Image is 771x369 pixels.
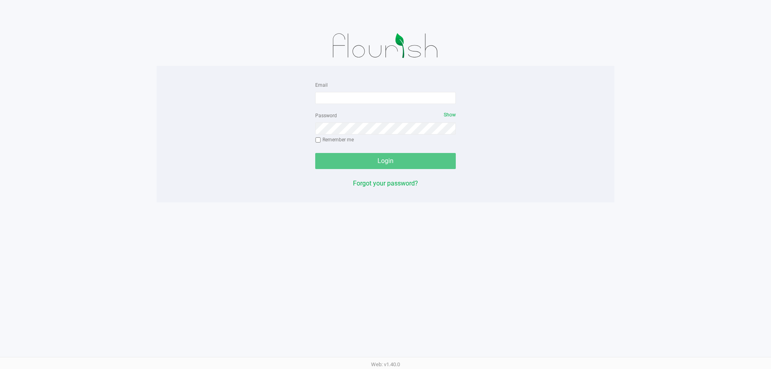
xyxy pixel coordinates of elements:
label: Remember me [315,136,354,143]
label: Password [315,112,337,119]
span: Show [444,112,456,118]
span: Web: v1.40.0 [371,361,400,367]
input: Remember me [315,137,321,143]
button: Forgot your password? [353,179,418,188]
label: Email [315,82,328,89]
